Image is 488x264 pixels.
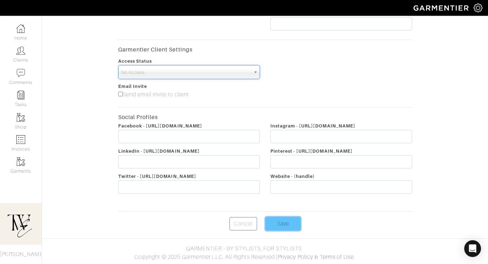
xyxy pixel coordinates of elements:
[118,84,147,89] span: Email Invite
[278,254,353,260] a: Privacy Policy & Terms of Use
[16,135,25,144] img: orders-icon-0abe47150d42831381b5fb84f609e132dff9fe21cb692f30cb5eec754e2cba89.png
[16,91,25,99] img: reminder-icon-8004d30b9f0a5d33ae49ab947aed9ed385cf756f9e5892f1edd6e32f2345188e.png
[118,148,200,154] span: LinkedIn - [URL][DOMAIN_NAME]
[410,2,474,14] img: garmentier-logo-header-white-b43fb05a5012e4ada735d5af1a66efaba907eab6374d6393d1fbf88cb4ef424d.png
[266,217,300,230] input: Save
[121,65,250,79] span: No Access
[270,174,315,179] span: Website - (handle)
[474,4,482,12] img: gear-icon-white-bd11855cb880d31180b6d7d6211b90ccbf57a29d726f0c71d8c61bd08dd39cc2.png
[118,123,202,128] span: Facebook - [URL][DOMAIN_NAME]
[16,113,25,122] img: garments-icon-b7da505a4dc4fd61783c78ac3ca0ef83fa9d6f193b1c9dc38574b1d14d53ca28.png
[118,174,196,179] span: Twitter - [URL][DOMAIN_NAME]
[134,254,276,260] span: Copyright © 2025 Garmentier LLC. All Rights Reserved.
[118,92,123,96] input: Send email invite to client
[16,46,25,55] img: clients-icon-6bae9207a08558b7cb47a8932f037763ab4055f8c8b6bfacd5dc20c3e0201464.png
[118,58,152,64] span: Access Status
[464,240,481,257] div: Open Intercom Messenger
[270,148,353,154] span: Pinterest - [URL][DOMAIN_NAME]
[118,90,189,99] label: Send email invite to client
[118,114,158,120] strong: Social Profiles
[16,157,25,166] img: garments-icon-b7da505a4dc4fd61783c78ac3ca0ef83fa9d6f193b1c9dc38574b1d14d53ca28.png
[229,217,257,230] a: Cancel
[270,123,356,128] span: Instagram - [URL][DOMAIN_NAME]
[118,46,192,53] strong: Garmentier Client Settings
[16,24,25,33] img: dashboard-icon-dbcd8f5a0b271acd01030246c82b418ddd0df26cd7fceb0bd07c9910d44c42f6.png
[16,69,25,77] img: comment-icon-a0a6a9ef722e966f86d9cbdc48e553b5cf19dbc54f86b18d962a5391bc8f6eb6.png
